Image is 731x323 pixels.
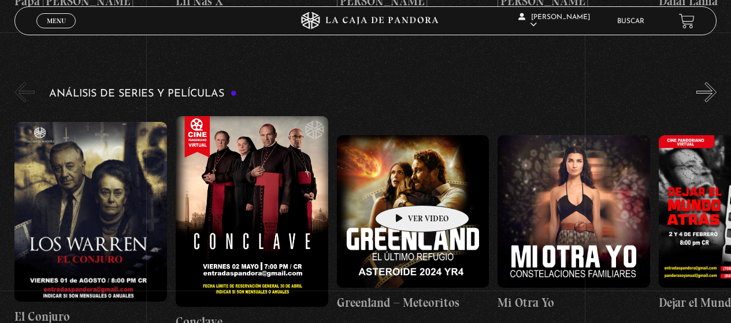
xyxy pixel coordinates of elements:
[49,88,237,99] h3: Análisis de series y películas
[679,13,695,29] a: View your shopping cart
[518,14,590,28] span: [PERSON_NAME]
[696,82,717,102] button: Next
[337,294,489,312] h4: Greenland – Meteoritos
[498,294,650,312] h4: Mi Otra Yo
[617,18,644,25] a: Buscar
[47,17,66,24] span: Menu
[14,82,35,102] button: Previous
[43,27,70,35] span: Cerrar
